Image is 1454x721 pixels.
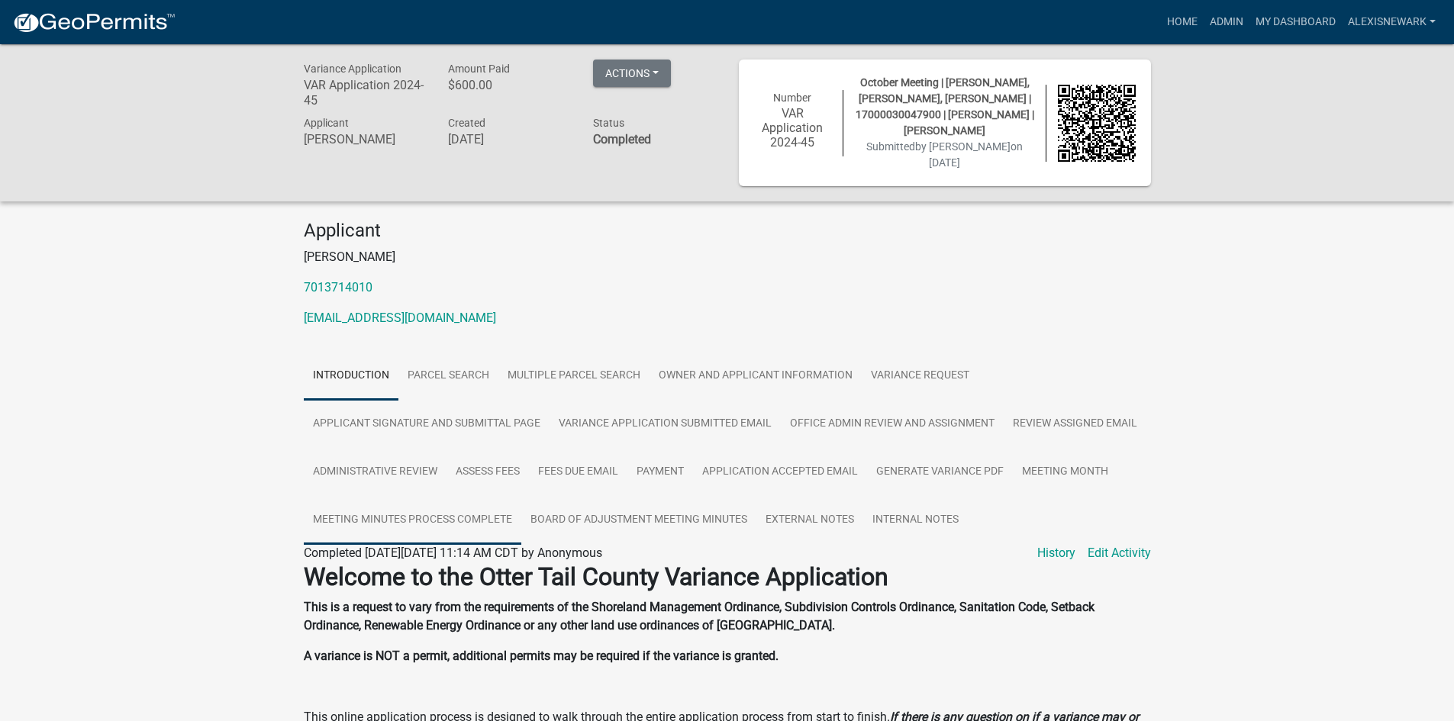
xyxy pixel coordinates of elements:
a: alexisnewark [1342,8,1442,37]
a: Fees Due Email [529,448,627,497]
a: Application Accepted Email [693,448,867,497]
h4: Applicant [304,220,1151,242]
a: Parcel search [398,352,498,401]
span: Submitted on [DATE] [866,140,1023,169]
a: Admin [1204,8,1249,37]
a: Payment [627,448,693,497]
span: October Meeting | [PERSON_NAME], [PERSON_NAME], [PERSON_NAME] | 17000030047900 | [PERSON_NAME] | ... [856,76,1034,137]
h6: VAR Application 2024-45 [754,106,832,150]
a: Owner and Applicant Information [650,352,862,401]
span: Status [593,117,624,129]
span: by [PERSON_NAME] [915,140,1011,153]
span: Created [448,117,485,129]
h6: [DATE] [448,132,570,146]
a: Review Assigned Email [1004,400,1146,449]
strong: Completed [593,132,651,146]
a: Meeting Minutes Process Complete [304,496,521,545]
a: My Dashboard [1249,8,1342,37]
h6: [PERSON_NAME] [304,132,426,146]
a: External Notes [756,496,863,545]
h6: $600.00 [448,78,570,92]
a: Generate Variance PDF [867,448,1013,497]
a: Board of Adjustment Meeting Minutes [521,496,756,545]
span: Amount Paid [448,63,510,75]
span: Variance Application [304,63,401,75]
a: Applicant Signature and Submittal Page [304,400,550,449]
span: Completed [DATE][DATE] 11:14 AM CDT by Anonymous [304,546,602,560]
a: Home [1161,8,1204,37]
a: Meeting Month [1013,448,1117,497]
h6: VAR Application 2024-45 [304,78,426,107]
span: Applicant [304,117,349,129]
a: Variance Application Submitted Email [550,400,781,449]
strong: A variance is NOT a permit, additional permits may be required if the variance is granted. [304,649,779,663]
a: 7013714010 [304,280,372,295]
p: [PERSON_NAME] [304,248,1151,266]
a: Edit Activity [1088,544,1151,562]
button: Actions [593,60,671,87]
a: Assess Fees [447,448,529,497]
a: Office Admin Review and Assignment [781,400,1004,449]
a: History [1037,544,1075,562]
a: Introduction [304,352,398,401]
img: QR code [1058,85,1136,163]
a: Multiple Parcel Search [498,352,650,401]
a: Administrative Review [304,448,447,497]
a: Internal Notes [863,496,968,545]
strong: Welcome to the Otter Tail County Variance Application [304,562,888,591]
a: Variance Request [862,352,978,401]
span: Number [773,92,811,104]
a: [EMAIL_ADDRESS][DOMAIN_NAME] [304,311,496,325]
strong: This is a request to vary from the requirements of the Shoreland Management Ordinance, Subdivisio... [304,600,1095,632]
